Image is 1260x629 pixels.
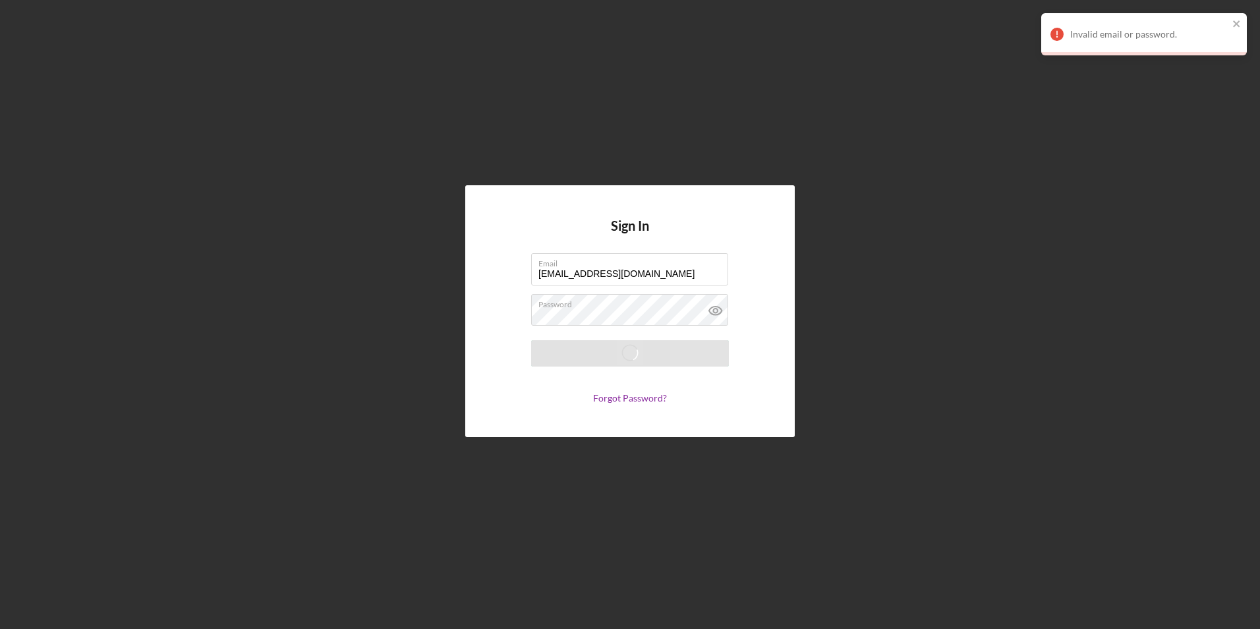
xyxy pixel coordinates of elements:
[538,254,728,268] label: Email
[1232,18,1242,31] button: close
[538,295,728,309] label: Password
[611,218,649,253] h4: Sign In
[531,340,729,367] button: Saving
[593,392,667,404] a: Forgot Password?
[1070,29,1228,40] div: Invalid email or password.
